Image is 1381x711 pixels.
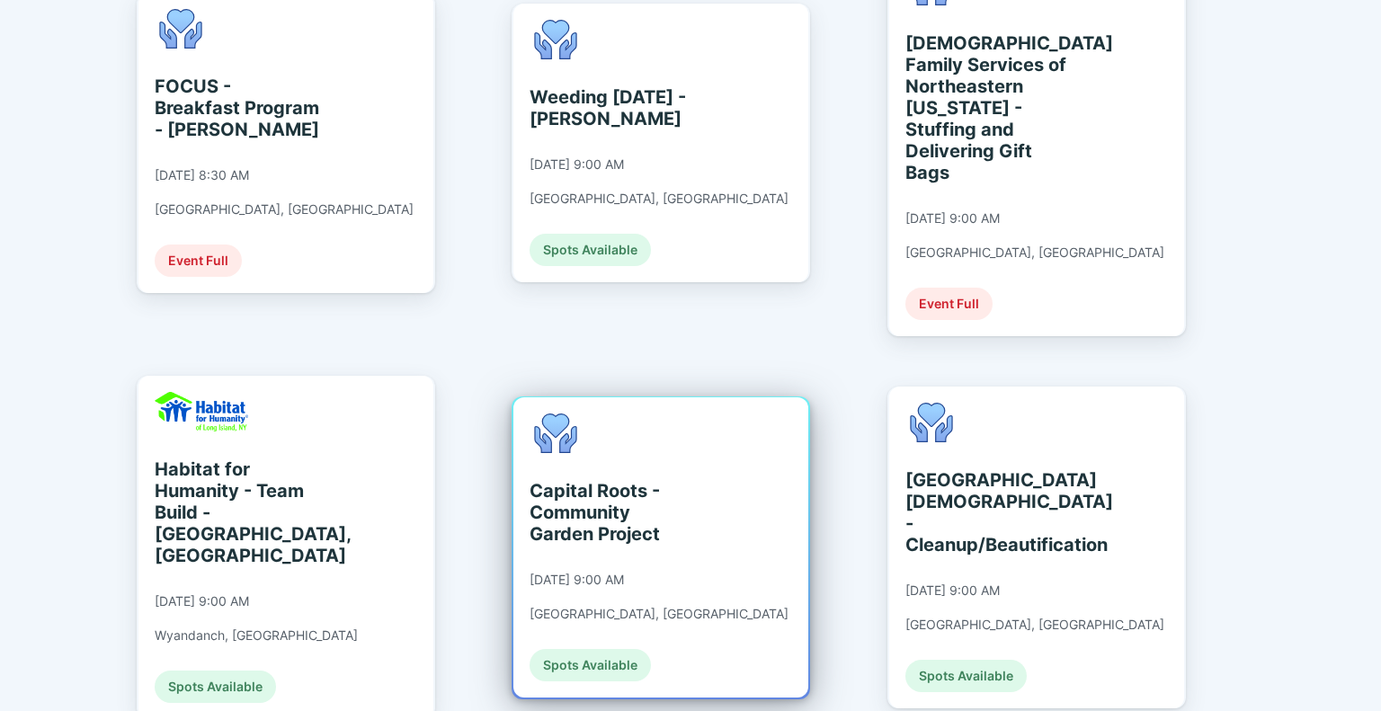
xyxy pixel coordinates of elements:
div: [DATE] 8:30 AM [155,167,249,183]
div: [GEOGRAPHIC_DATA], [GEOGRAPHIC_DATA] [530,606,789,622]
div: [GEOGRAPHIC_DATA], [GEOGRAPHIC_DATA] [905,617,1164,633]
div: Event Full [905,288,993,320]
div: [DATE] 9:00 AM [155,593,249,609]
div: Event Full [155,244,242,277]
div: Spots Available [530,234,651,266]
div: [GEOGRAPHIC_DATA], [GEOGRAPHIC_DATA] [155,201,414,218]
div: [GEOGRAPHIC_DATA], [GEOGRAPHIC_DATA] [530,191,789,207]
div: Weeding [DATE] - [PERSON_NAME] [530,86,694,129]
div: [GEOGRAPHIC_DATA][DEMOGRAPHIC_DATA] - Cleanup/Beautification [905,469,1070,555]
div: Spots Available [530,649,651,681]
div: FOCUS - Breakfast Program - [PERSON_NAME] [155,76,319,140]
div: Habitat for Humanity - Team Build - [GEOGRAPHIC_DATA], [GEOGRAPHIC_DATA] [155,458,319,566]
div: Capital Roots - Community Garden Project [530,480,694,545]
div: [DATE] 9:00 AM [530,156,624,173]
div: [GEOGRAPHIC_DATA], [GEOGRAPHIC_DATA] [905,244,1164,261]
div: Spots Available [155,671,276,703]
div: [DEMOGRAPHIC_DATA] Family Services of Northeastern [US_STATE] - Stuffing and Delivering Gift Bags [905,32,1070,183]
div: [DATE] 9:00 AM [905,210,1000,227]
div: [DATE] 9:00 AM [905,582,1000,599]
div: Wyandanch, [GEOGRAPHIC_DATA] [155,627,358,644]
div: Spots Available [905,660,1027,692]
div: [DATE] 9:00 AM [530,572,624,588]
